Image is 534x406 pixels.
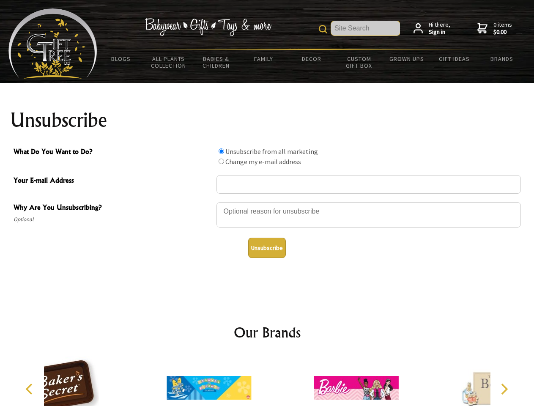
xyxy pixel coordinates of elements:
span: Optional [14,214,212,225]
button: Previous [21,380,40,398]
input: Site Search [331,21,400,36]
h2: Our Brands [17,322,518,343]
img: Babyware - Gifts - Toys and more... [8,8,97,79]
a: All Plants Collection [145,50,193,74]
span: Your E-mail Address [14,175,212,187]
input: Your E-mail Address [216,175,521,194]
span: Hi there, [429,21,450,36]
a: Family [240,50,288,68]
h1: Unsubscribe [10,110,524,130]
span: 0 items [493,21,512,36]
img: product search [319,25,327,33]
img: Babywear - Gifts - Toys & more [145,18,271,36]
a: Decor [288,50,335,68]
a: Grown Ups [383,50,430,68]
input: What Do You Want to Do? [219,159,224,164]
input: What Do You Want to Do? [219,148,224,154]
a: 0 items$0.00 [477,21,512,36]
strong: Sign in [429,28,450,36]
a: BLOGS [97,50,145,68]
span: What Do You Want to Do? [14,146,212,159]
a: Hi there,Sign in [414,21,450,36]
span: Why Are You Unsubscribing? [14,202,212,214]
a: Gift Ideas [430,50,478,68]
a: Custom Gift Box [335,50,383,74]
button: Next [495,380,513,398]
strong: $0.00 [493,28,512,36]
a: Brands [478,50,526,68]
label: Change my e-mail address [225,157,301,166]
label: Unsubscribe from all marketing [225,147,318,156]
textarea: Why Are You Unsubscribing? [216,202,521,228]
button: Unsubscribe [248,238,286,258]
a: Babies & Children [192,50,240,74]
